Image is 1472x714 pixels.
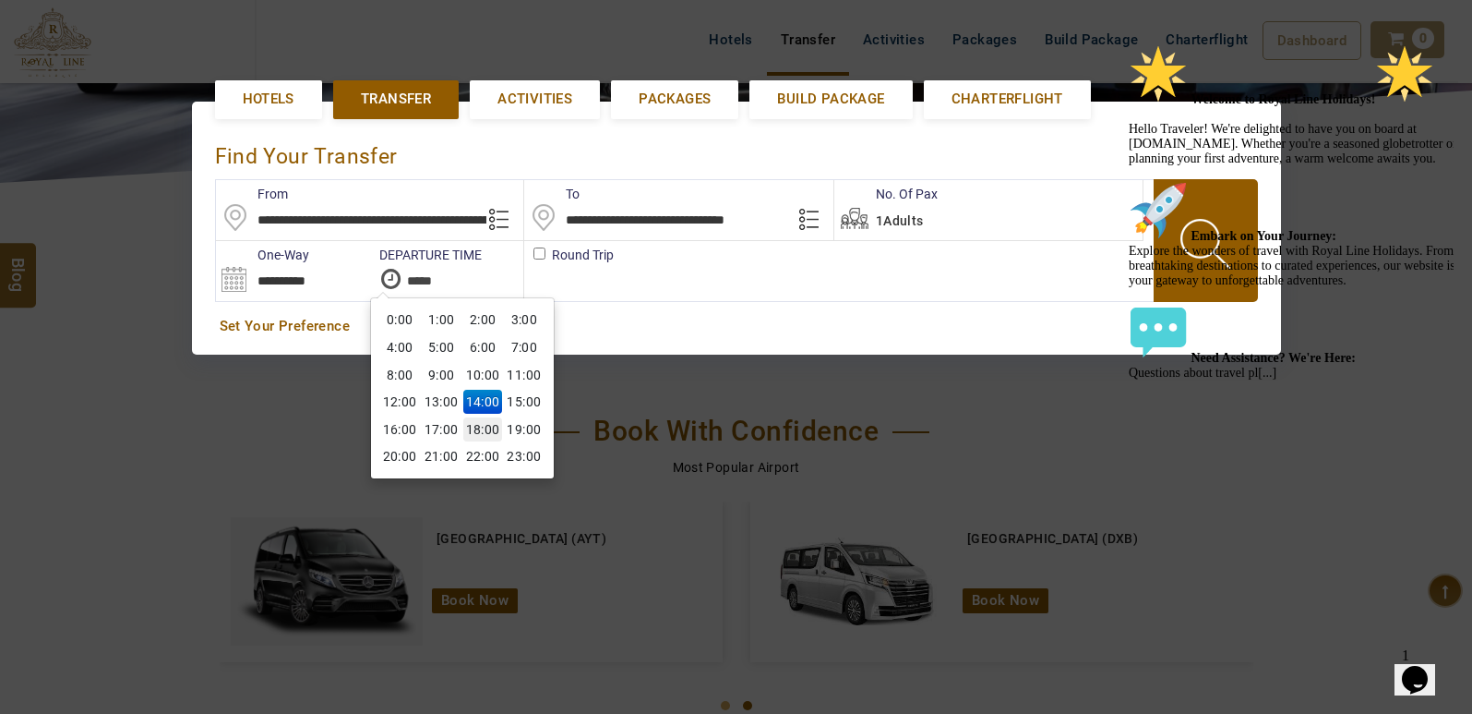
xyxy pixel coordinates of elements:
[951,90,1063,109] span: Charterflight
[639,90,711,109] span: Packages
[924,80,1091,118] a: Charterflight
[470,80,600,118] a: Activities
[1121,37,1454,631] iframe: chat widget
[834,185,938,203] label: No. Of Pax
[422,363,460,387] span: 9:00
[497,90,572,109] span: Activities
[215,80,322,118] a: Hotels
[422,444,460,468] span: 21:00
[370,246,482,264] label: DEPARTURE TIME
[70,55,314,69] strong: Welcome to Royal Line Holidays!
[524,185,580,203] label: To
[1394,640,1454,696] iframe: chat widget
[463,308,501,332] span: 2:00
[422,418,460,442] span: 17:00
[463,335,501,359] span: 6:00
[422,308,460,332] span: 1:00
[463,418,501,442] span: 18:00
[505,418,543,442] span: 19:00
[7,144,66,203] img: :rocket:
[777,90,884,109] span: Build Package
[220,317,1253,336] a: Set Your Preference
[361,90,431,109] span: Transfer
[243,90,294,109] span: Hotels
[216,246,309,264] label: One-Way
[463,444,501,468] span: 22:00
[422,335,460,359] span: 5:00
[380,444,418,468] span: 20:00
[380,363,418,387] span: 8:00
[463,390,501,414] span: 14:00
[380,390,418,414] span: 12:00
[749,80,912,118] a: Build Package
[611,80,738,118] a: Packages
[7,266,66,325] img: :speech_balloon:
[876,213,924,228] span: 1Adults
[505,363,543,387] span: 11:00
[70,192,216,206] strong: Embark on Your Journey:
[7,7,340,344] div: 🌟 Welcome to Royal Line Holidays!🌟Hello Traveler! We're delighted to have you on board at [DOMAIN...
[380,308,418,332] span: 0:00
[505,444,543,468] span: 23:00
[216,185,288,203] label: From
[505,390,543,414] span: 15:00
[70,314,234,328] strong: Need Assistance? We're Here:
[254,7,313,67] img: :star2:
[505,308,543,332] span: 3:00
[380,418,418,442] span: 16:00
[422,390,460,414] span: 13:00
[215,125,402,179] div: Find Your Transfer
[7,7,66,67] img: :star2:
[380,335,418,359] span: 4:00
[333,80,459,118] a: Transfer
[7,55,336,343] span: Hello Traveler! We're delighted to have you on board at [DOMAIN_NAME]. Whether you're a seasoned ...
[463,363,501,387] span: 10:00
[524,246,552,264] label: Round Trip
[505,335,543,359] span: 7:00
